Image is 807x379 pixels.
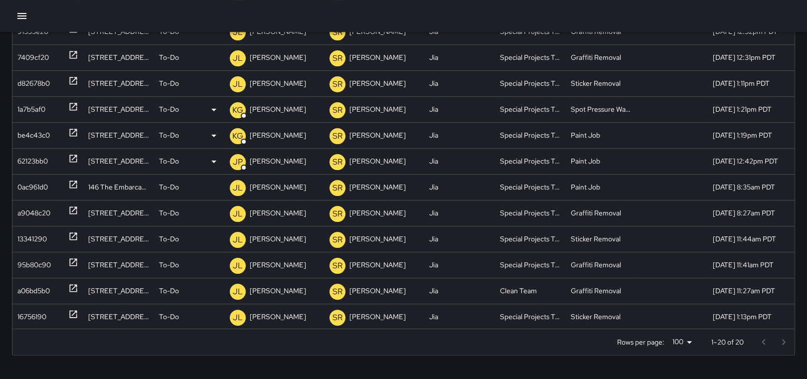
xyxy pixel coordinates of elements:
[424,96,495,122] div: Jia
[424,226,495,252] div: Jia
[566,44,637,70] div: Graffiti Removal
[566,122,637,148] div: Paint Job
[424,122,495,148] div: Jia
[566,252,637,278] div: Graffiti Removal
[707,70,795,96] div: 9/25/2025, 1:11pm PDT
[707,278,795,304] div: 9/15/2025, 11:27am PDT
[332,26,342,38] p: SR
[250,45,306,70] p: [PERSON_NAME]
[707,304,795,330] div: 9/7/2025, 1:13pm PDT
[349,123,406,148] p: [PERSON_NAME]
[233,260,243,272] p: JL
[566,148,637,174] div: Paint Job
[566,278,637,304] div: Graffiti Removal
[707,226,795,252] div: 9/15/2025, 11:44am PDT
[424,278,495,304] div: Jia
[349,200,406,226] p: [PERSON_NAME]
[495,200,566,226] div: Special Projects Team
[424,174,495,200] div: Jia
[566,200,637,226] div: Graffiti Removal
[17,97,45,122] div: 1a7b5af0
[83,148,154,174] div: 592 Pacific Avenue
[566,96,637,122] div: Spot Pressure Washing
[17,226,47,252] div: 13341290
[159,45,179,70] p: To-Do
[424,304,495,330] div: Jia
[83,278,154,304] div: 124 Market Street
[424,252,495,278] div: Jia
[566,70,637,96] div: Sticker Removal
[233,26,243,38] p: JL
[159,175,179,200] p: To-Do
[17,200,50,226] div: a9048c20
[159,226,179,252] p: To-Do
[332,104,342,116] p: SR
[232,104,243,116] p: KG
[159,97,179,122] p: To-Do
[707,44,795,70] div: 9/26/2025, 12:31pm PDT
[349,149,406,174] p: [PERSON_NAME]
[332,234,342,246] p: SR
[566,174,637,200] div: Paint Job
[707,122,795,148] div: 9/24/2025, 1:19pm PDT
[250,226,306,252] p: [PERSON_NAME]
[495,252,566,278] div: Special Projects Team
[424,44,495,70] div: Jia
[17,175,48,200] div: 0ac961d0
[17,278,50,304] div: a06bd5b0
[711,337,744,347] p: 1–20 of 20
[233,182,243,194] p: JL
[349,304,406,330] p: [PERSON_NAME]
[332,78,342,90] p: SR
[707,252,795,278] div: 9/15/2025, 11:41am PDT
[250,71,306,96] p: [PERSON_NAME]
[250,278,306,304] p: [PERSON_NAME]
[159,278,179,304] p: To-Do
[495,122,566,148] div: Special Projects Team
[83,226,154,252] div: 215 Market Street
[349,252,406,278] p: [PERSON_NAME]
[83,200,154,226] div: 2 Mission Street
[159,123,179,148] p: To-Do
[495,148,566,174] div: Special Projects Team
[17,123,50,148] div: be4c43c0
[17,252,51,278] div: 95b80c90
[159,304,179,330] p: To-Do
[495,174,566,200] div: Special Projects Team
[250,123,306,148] p: [PERSON_NAME]
[233,156,243,168] p: JP
[250,252,306,278] p: [PERSON_NAME]
[349,71,406,96] p: [PERSON_NAME]
[495,96,566,122] div: Special Projects Team
[250,200,306,226] p: [PERSON_NAME]
[495,226,566,252] div: Special Projects Team
[83,304,154,330] div: 22 Battery Street
[707,96,795,122] div: 9/24/2025, 1:21pm PDT
[17,304,46,330] div: 16756190
[83,44,154,70] div: 537 Sacramento Street
[424,200,495,226] div: Jia
[250,175,306,200] p: [PERSON_NAME]
[83,174,154,200] div: 146 The Embarcadero
[707,174,795,200] div: 9/18/2025, 8:35am PDT
[707,148,795,174] div: 9/23/2025, 12:42pm PDT
[332,312,342,324] p: SR
[250,149,306,174] p: [PERSON_NAME]
[83,252,154,278] div: 101 Market Street
[332,130,342,142] p: SR
[495,44,566,70] div: Special Projects Team
[332,208,342,220] p: SR
[83,122,154,148] div: 727 Sansome Street
[349,278,406,304] p: [PERSON_NAME]
[349,45,406,70] p: [PERSON_NAME]
[332,182,342,194] p: SR
[233,286,243,298] p: JL
[707,200,795,226] div: 9/16/2025, 8:27am PDT
[233,312,243,324] p: JL
[83,96,154,122] div: 800 Sansome Street
[495,70,566,96] div: Special Projects Team
[233,52,243,64] p: JL
[83,70,154,96] div: 8 Montgomery Street
[424,148,495,174] div: Jia
[17,45,49,70] div: 7409cf20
